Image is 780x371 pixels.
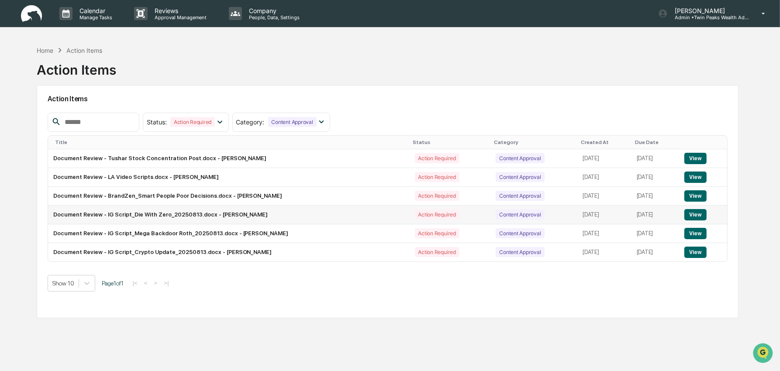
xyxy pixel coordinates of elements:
iframe: Open customer support [752,342,776,366]
p: [PERSON_NAME] [668,7,749,14]
div: Content Approval [496,210,544,220]
div: 🖐️ [9,110,16,117]
td: Document Review - IG Script_Mega Backdoor Roth_20250813.docx - [PERSON_NAME] [48,224,410,243]
a: 🖐️Preclearance [5,106,60,122]
div: Action Items [37,55,116,78]
div: Content Approval [496,191,544,201]
span: Data Lookup [17,126,55,135]
button: View [684,190,707,202]
td: [DATE] [577,243,632,261]
h2: Action Items [48,95,728,103]
button: |< [130,279,140,287]
div: 🗄️ [63,110,70,117]
img: logo [21,5,42,22]
a: 🔎Data Lookup [5,123,59,138]
a: View [684,249,707,255]
td: [DATE] [577,187,632,206]
div: Due Date [635,139,676,145]
p: Manage Tasks [72,14,117,21]
td: Document Review - IG Script_Die With Zero_20250813.docx - [PERSON_NAME] [48,206,410,224]
p: Reviews [148,7,211,14]
td: Document Review - LA Video Scripts.docx - [PERSON_NAME] [48,168,410,187]
a: 🗄️Attestations [60,106,112,122]
td: Document Review - Tushar Stock Concentration Post.docx - [PERSON_NAME] [48,149,410,168]
div: 🔎 [9,127,16,134]
div: Status [413,139,487,145]
button: < [142,279,150,287]
a: View [684,174,707,180]
a: View [684,192,707,199]
td: [DATE] [577,224,632,243]
div: Title [55,139,406,145]
td: [DATE] [632,243,679,261]
input: Clear [23,39,144,48]
button: > [152,279,160,287]
td: [DATE] [632,149,679,168]
span: Page 1 of 1 [102,280,124,287]
div: Content Approval [268,117,317,127]
button: View [684,247,707,258]
div: Action Required [170,117,215,127]
button: View [684,153,707,164]
span: Status : [147,118,167,126]
p: Admin • Twin Peaks Wealth Advisors [668,14,749,21]
a: View [684,155,707,161]
div: Action Required [415,228,459,238]
div: Start new chat [30,66,143,75]
a: View [684,230,707,237]
div: Created At [581,139,628,145]
td: [DATE] [577,168,632,187]
div: Action Items [66,47,102,54]
td: Document Review - BrandZen_Smart People Poor Decisions.docx - [PERSON_NAME] [48,187,410,206]
div: Action Required [415,210,459,220]
div: Content Approval [496,153,544,163]
span: Pylon [87,148,106,154]
div: We're available if you need us! [30,75,110,82]
div: Action Required [415,247,459,257]
td: [DATE] [632,206,679,224]
p: How can we help? [9,18,159,32]
p: Approval Management [148,14,211,21]
button: View [684,209,707,220]
button: View [684,228,707,239]
p: Company [242,7,304,14]
div: Content Approval [496,247,544,257]
button: Start new chat [148,69,159,79]
p: People, Data, Settings [242,14,304,21]
div: Action Required [415,153,459,163]
td: [DATE] [632,187,679,206]
td: [DATE] [577,149,632,168]
button: View [684,172,707,183]
td: Document Review - IG Script_Crypto Update_20250813.docx - [PERSON_NAME] [48,243,410,261]
p: Calendar [72,7,117,14]
td: [DATE] [632,224,679,243]
a: Powered byPylon [62,147,106,154]
a: View [684,211,707,218]
div: Category [494,139,574,145]
td: [DATE] [577,206,632,224]
div: Action Required [415,191,459,201]
button: >| [161,279,171,287]
span: Category : [236,118,265,126]
img: 1746055101610-c473b297-6a78-478c-a979-82029cc54cd1 [9,66,24,82]
div: Home [37,47,53,54]
span: Attestations [72,110,108,118]
td: [DATE] [632,168,679,187]
div: Action Required [415,172,459,182]
div: Content Approval [496,228,544,238]
span: Preclearance [17,110,56,118]
div: Content Approval [496,172,544,182]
